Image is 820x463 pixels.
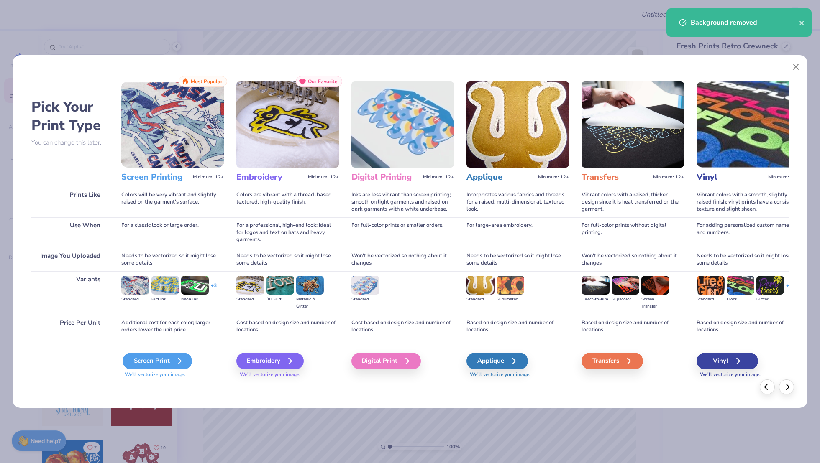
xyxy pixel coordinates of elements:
span: We'll vectorize your image. [697,371,799,378]
button: close [799,18,805,28]
h3: Digital Printing [351,172,420,183]
div: Based on design size and number of locations. [466,315,569,338]
div: Vinyl [697,353,758,369]
span: Minimum: 12+ [308,174,339,180]
div: Needs to be vectorized so it might lose some details [236,248,339,271]
span: We'll vectorize your image. [466,371,569,378]
img: Flock [727,276,754,294]
div: Incorporates various fabrics and threads for a raised, multi-dimensional, textured look. [466,187,569,217]
div: Embroidery [236,353,304,369]
div: For full-color prints or smaller orders. [351,217,454,248]
div: Needs to be vectorized so it might lose some details [121,248,224,271]
div: Won't be vectorized so nothing about it changes [351,248,454,271]
img: 3D Puff [266,276,294,294]
div: Vibrant colors with a smooth, slightly raised finish; vinyl prints have a consistent texture and ... [697,187,799,217]
div: For adding personalized custom names and numbers. [697,217,799,248]
div: Colors will be very vibrant and slightly raised on the garment's surface. [121,187,224,217]
div: Screen Transfer [641,296,669,310]
img: Applique [466,81,569,168]
span: Most Popular [191,79,223,84]
img: Standard [697,276,724,294]
h2: Pick Your Print Type [31,98,109,135]
div: Screen Print [123,353,192,369]
div: For full-color prints without digital printing. [582,217,684,248]
div: Metallic & Glitter [296,296,324,310]
h3: Applique [466,172,535,183]
div: Prints Like [31,187,109,217]
div: For a professional, high-end look; ideal for logos and text on hats and heavy garments. [236,217,339,248]
img: Standard [466,276,494,294]
div: Standard [121,296,149,303]
p: You can change this later. [31,139,109,146]
div: For large-area embroidery. [466,217,569,248]
img: Sublimated [497,276,524,294]
div: Standard [236,296,264,303]
div: + 1 [786,282,792,296]
div: Image You Uploaded [31,248,109,271]
div: For a classic look or large order. [121,217,224,248]
h3: Transfers [582,172,650,183]
div: Direct-to-film [582,296,609,303]
div: Puff Ink [151,296,179,303]
img: Glitter [756,276,784,294]
div: Cost based on design size and number of locations. [351,315,454,338]
div: Supacolor [612,296,639,303]
h3: Vinyl [697,172,765,183]
span: Minimum: 12+ [423,174,454,180]
img: Vinyl [697,81,799,168]
img: Screen Transfer [641,276,669,294]
img: Metallic & Glitter [296,276,324,294]
img: Standard [351,276,379,294]
div: Variants [31,271,109,314]
div: Needs to be vectorized so it might lose some details [697,248,799,271]
div: Needs to be vectorized so it might lose some details [466,248,569,271]
div: Based on design size and number of locations. [697,315,799,338]
div: Applique [466,353,528,369]
div: Cost based on design size and number of locations. [236,315,339,338]
img: Puff Ink [151,276,179,294]
img: Standard [121,276,149,294]
img: Transfers [582,81,684,168]
div: Inks are less vibrant than screen printing; smooth on light garments and raised on dark garments ... [351,187,454,217]
div: Standard [351,296,379,303]
img: Digital Printing [351,81,454,168]
h3: Screen Printing [121,172,190,183]
img: Screen Printing [121,81,224,168]
div: Vibrant colors with a raised, thicker design since it is heat transferred on the garment. [582,187,684,217]
div: Colors are vibrant with a thread-based textured, high-quality finish. [236,187,339,217]
span: Our Favorite [308,79,338,84]
div: Digital Print [351,353,421,369]
span: We'll vectorize your image. [121,371,224,378]
div: Glitter [756,296,784,303]
div: Background removed [691,18,799,28]
div: + 3 [211,282,217,296]
div: Sublimated [497,296,524,303]
img: Standard [236,276,264,294]
img: Direct-to-film [582,276,609,294]
div: Use When [31,217,109,248]
div: Standard [466,296,494,303]
span: Minimum: 12+ [653,174,684,180]
span: Minimum: 12+ [538,174,569,180]
img: Neon Ink [181,276,209,294]
div: 3D Puff [266,296,294,303]
div: Flock [727,296,754,303]
span: Minimum: 12+ [193,174,224,180]
div: Price Per Unit [31,315,109,338]
div: Additional cost for each color; larger orders lower the unit price. [121,315,224,338]
div: Based on design size and number of locations. [582,315,684,338]
div: Standard [697,296,724,303]
img: Embroidery [236,81,339,168]
span: Minimum: 12+ [768,174,799,180]
span: We'll vectorize your image. [236,371,339,378]
div: Won't be vectorized so nothing about it changes [582,248,684,271]
div: Neon Ink [181,296,209,303]
img: Supacolor [612,276,639,294]
button: Close [788,59,804,75]
div: Transfers [582,353,643,369]
h3: Embroidery [236,172,305,183]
